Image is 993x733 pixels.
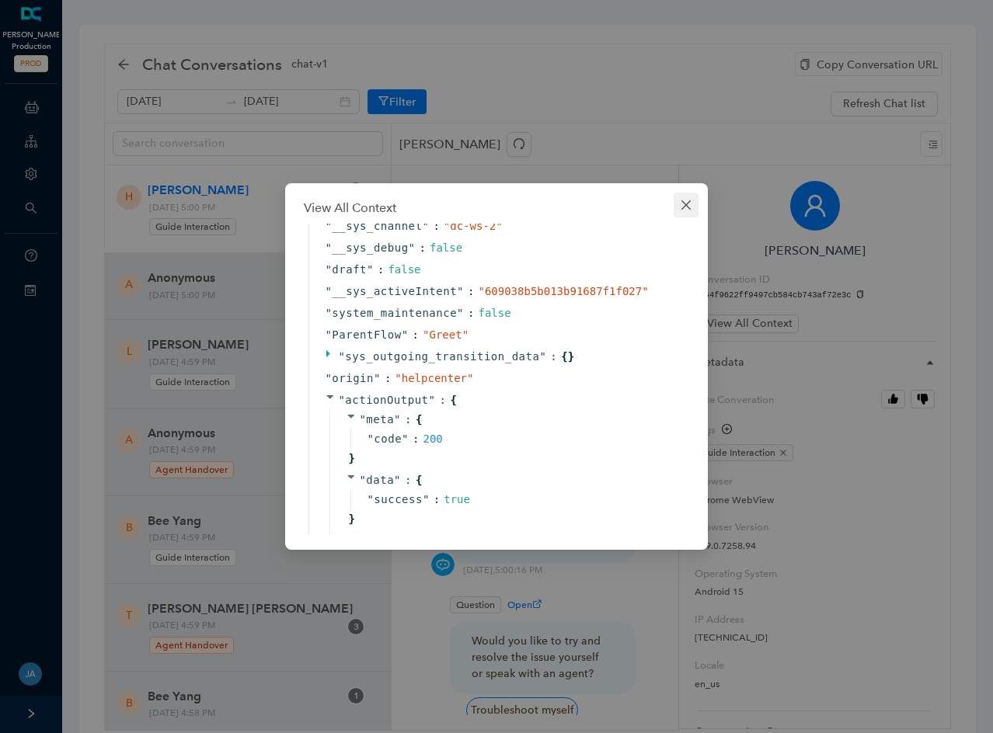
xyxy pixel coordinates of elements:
span: " [457,307,464,319]
span: " [367,263,374,276]
span: " [359,474,366,486]
span: : [434,532,440,549]
span: " [367,433,374,445]
span: close [680,199,692,211]
span: } [346,510,354,527]
span: __sys_channel [332,217,422,234]
span: resourceId [353,532,422,549]
span: success [374,491,423,508]
span: { [561,348,567,365]
span: : [420,239,426,256]
div: false [388,261,420,278]
span: : [405,471,412,488]
span: __sys_activeIntent [332,283,457,300]
span: __sys_debug [332,239,408,256]
span: " [402,433,409,445]
span: " [325,285,332,297]
span: " [394,474,401,486]
span: : [385,370,391,387]
span: " [374,372,381,384]
span: data [366,474,394,486]
span: } [346,450,354,467]
span: " [338,394,345,406]
span: : [433,217,439,234]
span: " [457,285,464,297]
span: " [325,328,332,341]
span: " 609038b5b013b91687f1f027 " [478,285,648,297]
span: } [568,348,574,365]
span: " [367,493,374,505]
span: origin [332,370,374,387]
div: 200 [423,430,442,447]
span: " dc-ws-2 " [444,220,503,232]
span: " helpcenter " [395,372,473,384]
span: : [434,491,440,508]
span: : [378,261,384,278]
span: { [450,391,456,408]
span: " [325,372,332,384]
span: ParentFlow [332,326,401,343]
span: : [550,348,557,365]
span: : [439,391,446,408]
span: " [359,413,366,426]
div: false [478,304,510,321]
span: actionOutput [345,394,428,406]
span: : [468,304,474,321]
span: " [402,328,409,341]
span: sys_outgoing_transition_data [345,350,539,363]
span: : [468,283,474,300]
span: " [325,220,332,232]
span: draft [332,261,367,278]
button: Close [674,193,699,217]
span: code [374,430,402,447]
span: " [338,350,345,363]
span: " [539,350,546,363]
span: " [423,493,430,505]
span: " [422,220,429,232]
span: { [416,471,422,488]
div: false [430,239,462,256]
div: View All Context [304,199,688,217]
span: meta [366,413,394,426]
span: " [325,307,332,319]
span: : [405,411,412,428]
span: " [409,241,416,254]
span: " [394,413,401,426]
span: : [413,326,419,343]
span: " [325,241,332,254]
span: : [413,430,419,447]
div: true [444,491,470,508]
span: " Greet " [423,328,469,341]
span: system_maintenance [332,304,457,321]
span: { [416,411,422,428]
span: " [429,394,436,406]
span: " [325,263,332,276]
